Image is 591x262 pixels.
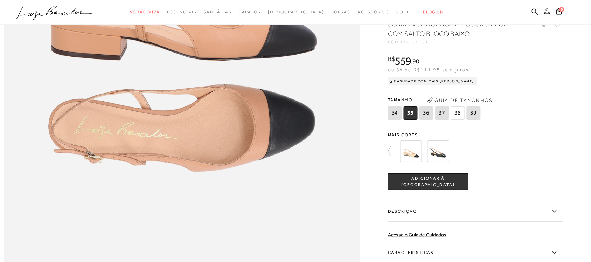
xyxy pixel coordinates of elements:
a: categoryNavScreenReaderText [130,6,160,19]
label: Descrição [388,201,563,221]
img: SCARPIN SLINGBACK EM COURO PRETO COM SALTO BLOCO BAIXO [427,140,449,162]
span: BLOG LB [423,9,443,14]
button: Guia de Tamanhos [425,94,495,105]
a: categoryNavScreenReaderText [331,6,351,19]
span: 34 [388,106,402,119]
span: 37 [435,106,449,119]
span: ou 5x de R$111,98 sem juros [388,67,469,73]
span: 90 [413,57,419,64]
span: Sapatos [239,9,261,14]
h1: SCARPIN SLINGBACK EM COURO BEGE COM SALTO BLOCO BAIXO [388,19,519,39]
span: 0 [559,7,564,12]
span: 35 [404,106,418,119]
a: noSubCategoriesText [268,6,324,19]
i: R$ [388,55,395,62]
span: [DEMOGRAPHIC_DATA] [268,9,324,14]
button: ADICIONAR À [GEOGRAPHIC_DATA] [388,173,468,190]
a: categoryNavScreenReaderText [239,6,261,19]
span: 559 [395,55,411,67]
span: Essenciais [167,9,196,14]
a: categoryNavScreenReaderText [358,6,390,19]
a: Acesse o Guia de Cuidados [388,232,447,237]
div: Cashback com Mais [PERSON_NAME] [388,77,477,85]
a: categoryNavScreenReaderText [397,6,416,19]
span: Bolsas [331,9,351,14]
div: CÓD: [388,40,528,44]
span: Sandálias [204,9,232,14]
img: SCARPIN SLINGBACK EM COURO BEGE NATA COM SALTO BLOCO BAIXO [400,140,422,162]
span: 1341001515 [401,40,432,44]
a: categoryNavScreenReaderText [167,6,196,19]
a: categoryNavScreenReaderText [204,6,232,19]
span: Verão Viva [130,9,160,14]
span: Mais cores [388,132,563,137]
span: Outlet [397,9,416,14]
button: 0 [554,8,564,17]
span: Tamanho [388,94,482,105]
a: BLOG LB [423,6,443,19]
span: ADICIONAR À [GEOGRAPHIC_DATA] [388,175,468,188]
span: 38 [451,106,465,119]
span: 39 [467,106,481,119]
i: , [411,58,419,64]
span: 36 [419,106,433,119]
span: Acessórios [358,9,390,14]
